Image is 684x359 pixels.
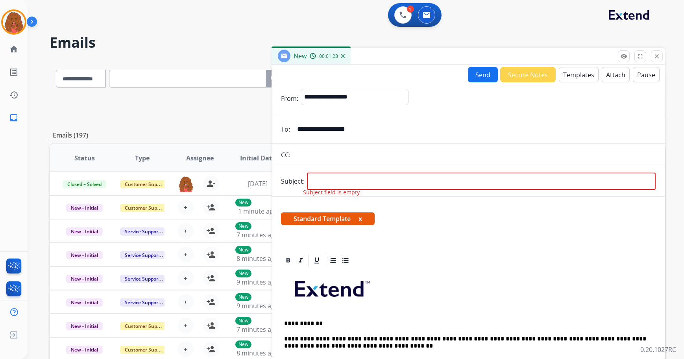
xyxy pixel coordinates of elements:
mat-icon: person_add [206,273,216,283]
span: 8 minutes ago [237,254,279,263]
span: Service Support [120,251,165,259]
button: + [178,318,194,333]
mat-icon: list_alt [9,67,18,77]
span: 7 minutes ago [237,325,279,334]
div: Bold [282,255,294,266]
span: 9 minutes ago [237,301,279,310]
mat-icon: remove_red_eye [620,53,627,60]
span: New - Initial [66,251,103,259]
span: + [184,344,188,354]
mat-icon: fullscreen [637,53,644,60]
span: Customer Support [120,180,171,188]
h2: Emails [50,35,665,50]
button: Pause [633,67,660,82]
p: New [235,270,251,277]
span: Customer Support [120,204,171,212]
span: Service Support [120,298,165,307]
span: New - Initial [66,298,103,307]
button: Attach [602,67,630,82]
mat-icon: person_add [206,250,216,259]
span: Customer Support [120,346,171,354]
span: 8 minutes ago [237,349,279,357]
button: + [178,223,194,239]
button: Secure Notes [500,67,556,82]
p: New [235,317,251,325]
span: New - Initial [66,275,103,283]
div: 1 [407,6,414,13]
p: Subject: [281,177,305,186]
p: New [235,222,251,230]
button: + [178,294,194,310]
mat-icon: person_remove [206,179,216,188]
mat-icon: history [9,90,18,100]
p: New [235,199,251,206]
span: Status [74,153,95,163]
span: + [184,297,188,307]
p: New [235,246,251,254]
span: + [184,203,188,212]
button: + [178,199,194,215]
button: + [178,270,194,286]
span: Closed – Solved [63,180,106,188]
mat-icon: person_add [206,226,216,236]
button: x [359,214,362,223]
button: Templates [559,67,599,82]
button: + [178,341,194,357]
button: Send [468,67,498,82]
span: 7 minutes ago [237,231,279,239]
div: Underline [311,255,323,266]
p: To: [281,125,290,134]
span: + [184,321,188,330]
mat-icon: person_add [206,344,216,354]
span: Customer Support [120,322,171,330]
div: Italic [295,255,307,266]
p: From: [281,94,298,103]
mat-icon: home [9,45,18,54]
p: Emails (197) [50,130,91,140]
mat-icon: person_add [206,297,216,307]
span: + [184,226,188,236]
span: Assignee [186,153,214,163]
mat-icon: person_add [206,321,216,330]
mat-icon: close [653,53,660,60]
span: Service Support [120,227,165,236]
span: New - Initial [66,227,103,236]
span: New - Initial [66,346,103,354]
span: Standard Template [281,212,375,225]
img: agent-avatar [178,176,194,192]
span: New - Initial [66,322,103,330]
p: 0.20.1027RC [640,345,676,354]
span: Service Support [120,275,165,283]
div: Bullet List [340,255,351,266]
mat-icon: inbox [9,113,18,123]
span: + [184,250,188,259]
span: 00:01:23 [319,53,338,60]
span: + [184,273,188,283]
button: + [178,247,194,262]
div: Ordered List [327,255,339,266]
img: avatar [3,11,25,33]
span: Initial Date [240,153,275,163]
span: Subject field is empty. [303,188,361,196]
mat-icon: person_add [206,203,216,212]
p: New [235,340,251,348]
span: New [294,52,307,60]
p: New [235,293,251,301]
span: [DATE] [248,179,268,188]
span: New - Initial [66,204,103,212]
span: 9 minutes ago [237,278,279,286]
mat-icon: search [270,74,279,84]
span: Type [135,153,150,163]
p: CC: [281,150,290,160]
span: 1 minute ago [238,207,277,216]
